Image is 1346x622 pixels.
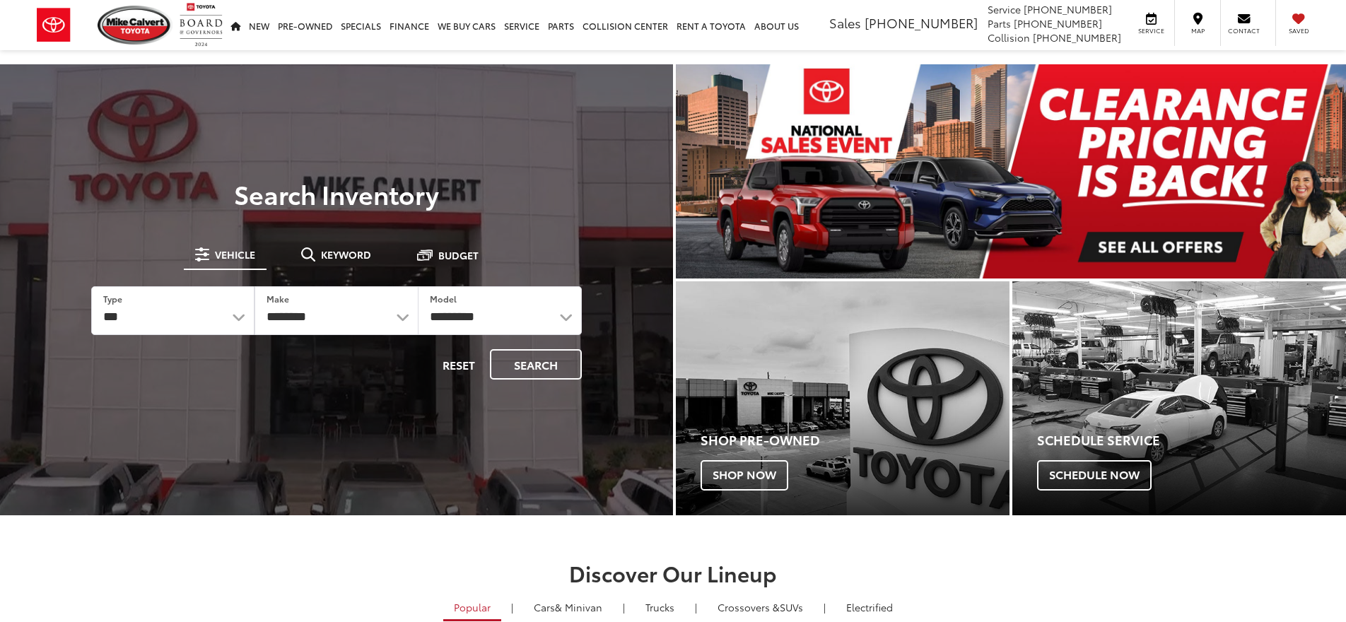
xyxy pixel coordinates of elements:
span: Shop Now [701,460,788,490]
span: Vehicle [215,250,255,259]
span: [PHONE_NUMBER] [1024,2,1112,16]
h4: Shop Pre-Owned [701,433,1010,447]
span: Sales [829,13,861,32]
a: Popular [443,595,501,621]
button: Search [490,349,582,380]
span: Parts [988,16,1011,30]
span: Schedule Now [1037,460,1152,490]
a: Cars [523,595,613,619]
li: | [820,600,829,614]
span: Map [1182,26,1213,35]
span: Collision [988,30,1030,45]
span: Service [988,2,1021,16]
section: Carousel section with vehicle pictures - may contain disclaimers. [676,64,1346,278]
label: Model [430,293,457,305]
li: | [508,600,517,614]
label: Make [267,293,289,305]
label: Type [103,293,122,305]
span: [PHONE_NUMBER] [865,13,978,32]
div: Toyota [1012,281,1346,515]
span: Saved [1283,26,1314,35]
li: | [619,600,628,614]
span: Service [1135,26,1167,35]
span: [PHONE_NUMBER] [1014,16,1102,30]
span: & Minivan [555,600,602,614]
div: carousel slide number 1 of 1 [676,64,1346,278]
h4: Schedule Service [1037,433,1346,447]
img: Clearance Pricing Is Back [676,64,1346,278]
a: Schedule Service Schedule Now [1012,281,1346,515]
span: [PHONE_NUMBER] [1033,30,1121,45]
h3: Search Inventory [59,180,614,208]
a: Shop Pre-Owned Shop Now [676,281,1010,515]
li: | [691,600,701,614]
span: Crossovers & [718,600,780,614]
button: Reset [431,349,487,380]
span: Budget [438,250,479,260]
h2: Discover Our Lineup [175,561,1171,585]
div: Toyota [676,281,1010,515]
a: SUVs [707,595,814,619]
a: Trucks [635,595,685,619]
span: Contact [1228,26,1260,35]
a: Electrified [836,595,903,619]
img: Mike Calvert Toyota [98,6,172,45]
span: Keyword [321,250,371,259]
